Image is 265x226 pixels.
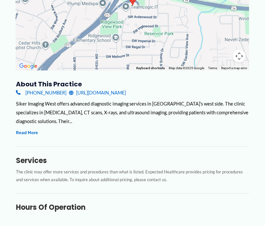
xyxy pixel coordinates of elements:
[16,156,249,165] h3: Services
[16,129,38,136] button: Read More
[169,66,204,70] span: Map data ©2025 Google
[233,50,246,63] button: Map camera controls
[208,66,217,70] a: Terms (opens in new tab)
[18,62,39,70] a: Open this area in Google Maps (opens a new window)
[16,203,249,212] h3: Hours of Operation
[16,99,249,126] div: Siker Imaging West offers advanced diagnostic imaging services in [GEOGRAPHIC_DATA]'s west side. ...
[221,66,247,70] a: Report a map error
[16,80,249,88] h3: About this practice
[16,88,66,97] a: [PHONE_NUMBER]
[16,168,249,184] p: The clinic may offer more services and procedures than what is listed. Expected Healthcare provid...
[136,66,165,70] button: Keyboard shortcuts
[69,88,126,97] a: [URL][DOMAIN_NAME]
[18,62,39,70] img: Google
